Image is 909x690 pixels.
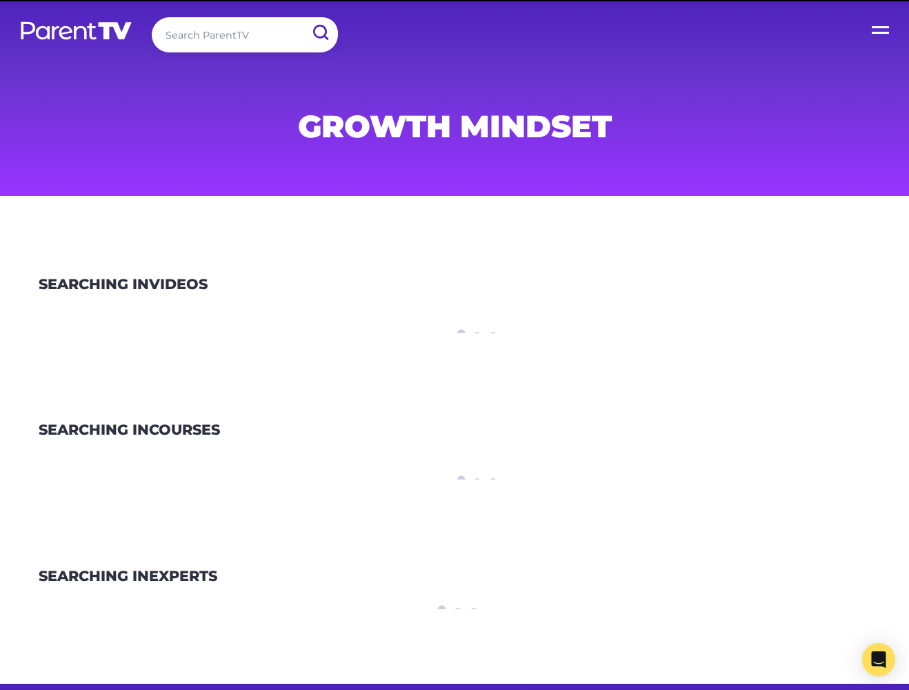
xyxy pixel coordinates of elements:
span: Searching in [39,567,149,584]
h3: Experts [39,568,217,585]
img: parenttv-logo-white.4c85aaf.svg [19,21,133,41]
h1: growth mindset [122,112,787,140]
div: Open Intercom Messenger [862,643,895,676]
span: Searching in [39,421,149,438]
h3: Courses [39,422,220,439]
h3: Videos [39,276,208,293]
span: Searching in [39,275,149,293]
input: Submit [302,17,338,48]
input: Search ParentTV [152,17,338,52]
